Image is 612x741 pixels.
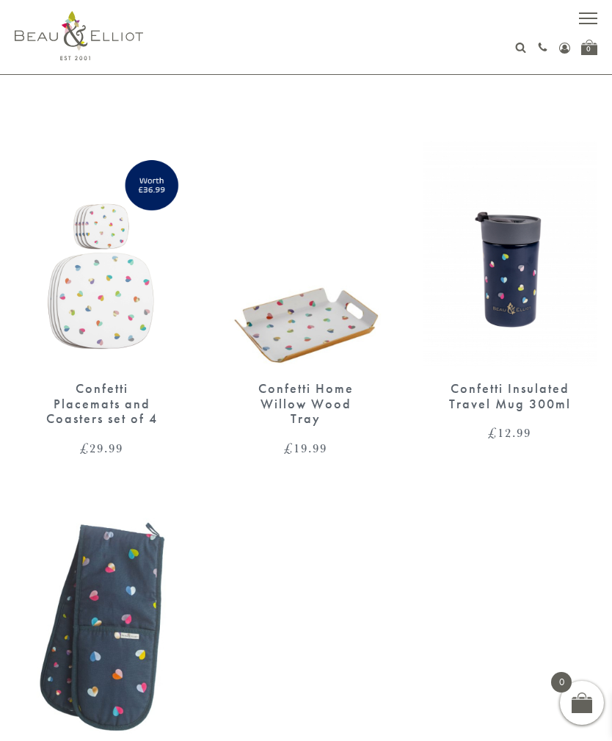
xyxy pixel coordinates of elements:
a: Confetti Insulated Travel Mug 350ml Confetti Insulated Travel Mug 300ml £12.99 [423,141,597,440]
bdi: 29.99 [80,439,123,457]
img: logo [15,11,143,60]
div: Confetti Insulated Travel Mug 300ml [448,381,572,411]
div: Confetti Placemats and Coasters set of 4 [40,381,164,427]
span: £ [488,424,498,441]
div: Confetti Home Willow Wood Tray [244,381,368,427]
img: Confetti Home Double Oven Gloves [15,513,189,739]
span: £ [284,439,294,457]
img: Confetti Insulated Travel Mug 350ml [423,141,597,366]
a: Confetti Home Willow Wood Tray Confetti Home Willow Wood Tray £19.99 [219,141,393,455]
bdi: 12.99 [488,424,531,441]
img: Confetti Home Willow Wood Tray [219,141,393,366]
img: Confetti Placemats and Coasters set of 4 [15,141,189,366]
a: 0 [581,40,597,55]
span: 0 [551,672,572,693]
bdi: 19.99 [284,439,327,457]
a: Confetti Placemats and Coasters set of 4 Confetti Placemats and Coasters set of 4 £29.99 [15,141,189,455]
span: £ [80,439,90,457]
